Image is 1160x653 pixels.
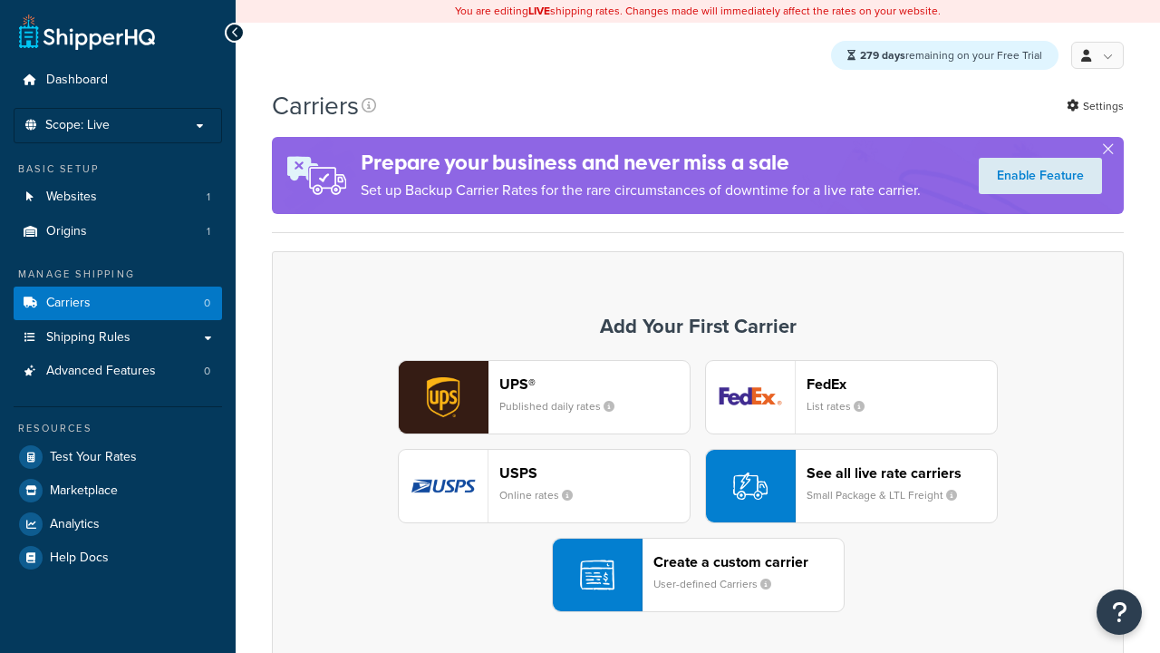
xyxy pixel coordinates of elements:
[14,355,222,388] li: Advanced Features
[50,551,109,566] span: Help Docs
[46,364,156,379] span: Advanced Features
[14,215,222,249] li: Origins
[45,118,110,133] span: Scope: Live
[807,398,879,414] small: List rates
[807,375,997,393] header: FedEx
[807,464,997,482] header: See all live rate carriers
[653,553,844,570] header: Create a custom carrier
[14,215,222,249] a: Origins 1
[361,178,921,203] p: Set up Backup Carrier Rates for the rare circumstances of downtime for a live rate carrier.
[204,296,210,311] span: 0
[705,360,998,434] button: fedEx logoFedExList rates
[14,63,222,97] a: Dashboard
[552,538,845,612] button: Create a custom carrierUser-defined Carriers
[50,450,137,465] span: Test Your Rates
[19,14,155,50] a: ShipperHQ Home
[580,558,614,592] img: icon-carrier-custom-c93b8a24.svg
[14,180,222,214] li: Websites
[1097,590,1142,635] button: Open Resource Center
[398,449,691,523] button: usps logoUSPSOnline rates
[204,364,210,379] span: 0
[14,180,222,214] a: Websites 1
[46,330,130,346] span: Shipping Rules
[207,224,210,239] span: 1
[979,158,1102,194] a: Enable Feature
[14,355,222,388] a: Advanced Features 0
[50,483,118,499] span: Marketplace
[272,137,361,214] img: ad-rules-rateshop-fe6ec290ccb7230408bd80ed9643f0289d75e0ffd9eb532fc0e269fcd187b520.png
[528,3,550,19] b: LIVE
[14,421,222,436] div: Resources
[499,398,629,414] small: Published daily rates
[399,450,488,522] img: usps logo
[499,464,690,482] header: USPS
[46,73,108,88] span: Dashboard
[14,287,222,320] a: Carriers 0
[399,361,488,434] img: ups logo
[705,449,998,523] button: See all live rate carriersSmall Package & LTL Freight
[706,361,795,434] img: fedEx logo
[14,441,222,473] a: Test Your Rates
[14,474,222,507] a: Marketplace
[46,224,87,239] span: Origins
[50,517,100,532] span: Analytics
[361,148,921,178] h4: Prepare your business and never miss a sale
[207,190,210,205] span: 1
[860,47,905,63] strong: 279 days
[46,190,97,205] span: Websites
[398,360,691,434] button: ups logoUPS®Published daily rates
[272,88,359,123] h1: Carriers
[1067,93,1124,119] a: Settings
[14,287,222,320] li: Carriers
[499,375,690,393] header: UPS®
[831,41,1058,70] div: remaining on your Free Trial
[14,541,222,574] a: Help Docs
[14,161,222,177] div: Basic Setup
[733,469,768,503] img: icon-carrier-liverate-becf4550.svg
[499,487,587,503] small: Online rates
[46,296,91,311] span: Carriers
[807,487,971,503] small: Small Package & LTL Freight
[14,321,222,355] a: Shipping Rules
[653,576,786,592] small: User-defined Carriers
[14,508,222,541] a: Analytics
[14,267,222,282] div: Manage Shipping
[291,316,1105,337] h3: Add Your First Carrier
